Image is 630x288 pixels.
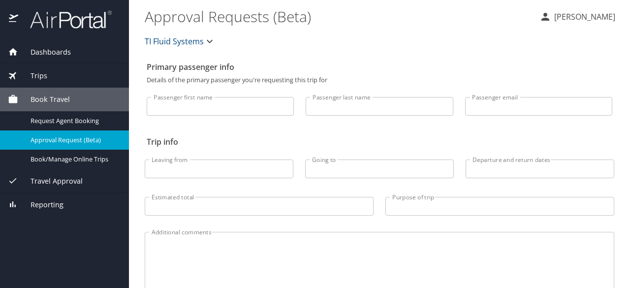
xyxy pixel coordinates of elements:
span: Dashboards [18,47,71,58]
span: Book/Manage Online Trips [31,155,117,164]
h2: Primary passenger info [147,59,612,75]
span: Trips [18,70,47,81]
h2: Trip info [147,134,612,150]
h1: Approval Requests (Beta) [145,1,532,32]
span: Request Agent Booking [31,116,117,126]
span: Travel Approval [18,176,83,187]
p: Details of the primary passenger you're requesting this trip for [147,77,612,83]
span: Approval Request (Beta) [31,135,117,145]
p: [PERSON_NAME] [551,11,615,23]
span: Book Travel [18,94,70,105]
img: icon-airportal.png [9,10,19,29]
span: TI Fluid Systems [145,34,204,48]
button: TI Fluid Systems [141,32,220,51]
span: Reporting [18,199,63,210]
img: airportal-logo.png [19,10,112,29]
button: [PERSON_NAME] [535,8,619,26]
